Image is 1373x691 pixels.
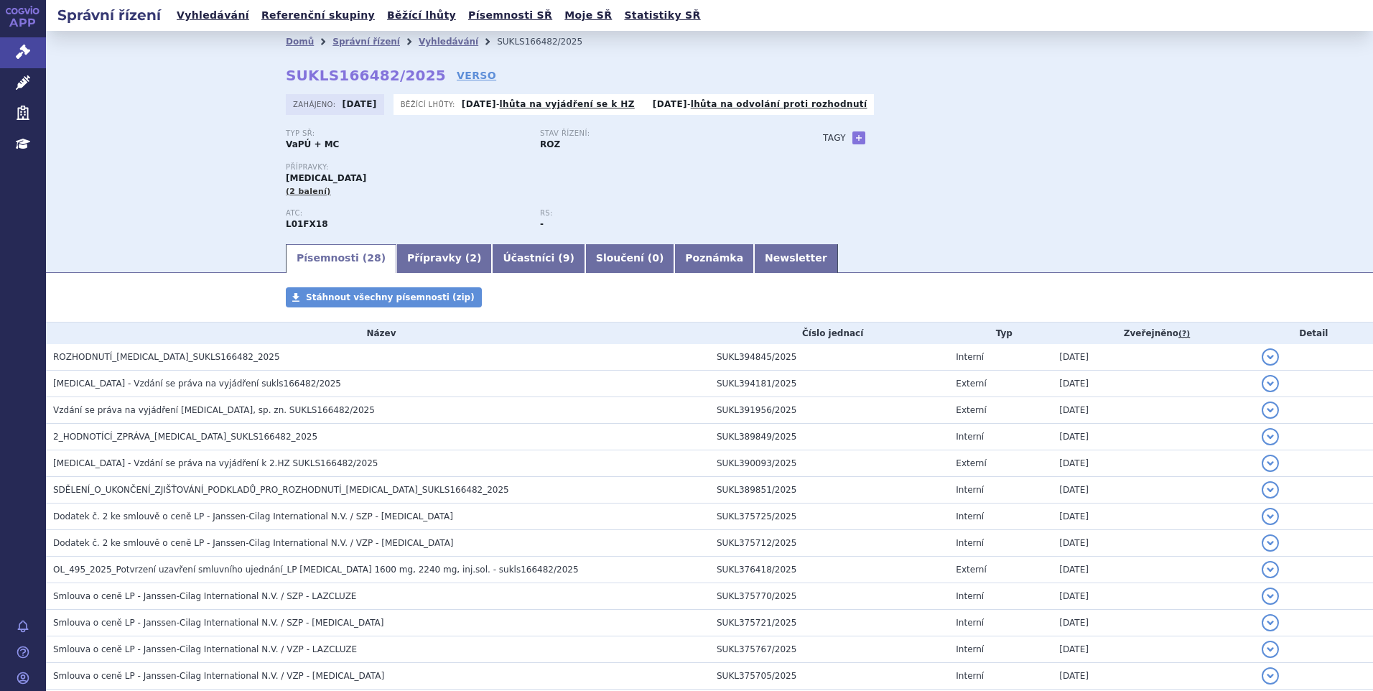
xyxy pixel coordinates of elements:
td: [DATE] [1052,504,1254,530]
a: lhůta na vyjádření se k HZ [500,99,635,109]
button: detail [1262,348,1279,366]
td: [DATE] [1052,663,1254,690]
p: RS: [540,209,780,218]
span: Vzdání se práva na vyjádření RYBREVANT, sp. zn. SUKLS166482/2025 [53,405,375,415]
td: SUKL394845/2025 [709,344,949,371]
strong: ROZ [540,139,560,149]
a: Newsletter [754,244,838,273]
td: SUKL390093/2025 [709,450,949,477]
span: 2 [470,252,477,264]
span: (2 balení) [286,187,331,196]
span: 2_HODNOTÍCÍ_ZPRÁVA_RYBREVANT_SUKLS166482_2025 [53,432,317,442]
span: RYBREVANT - Vzdání se práva na vyjádření k 2.HZ SUKLS166482/2025 [53,458,378,468]
span: 0 [652,252,659,264]
span: Interní [956,432,984,442]
span: Interní [956,618,984,628]
td: SUKL376418/2025 [709,557,949,583]
span: 28 [367,252,381,264]
a: Správní řízení [332,37,400,47]
td: SUKL375712/2025 [709,530,949,557]
a: Statistiky SŘ [620,6,704,25]
td: SUKL389851/2025 [709,477,949,504]
h3: Tagy [823,129,846,147]
button: detail [1262,375,1279,392]
td: SUKL375770/2025 [709,583,949,610]
strong: [DATE] [653,99,687,109]
button: detail [1262,561,1279,578]
a: + [852,131,865,144]
span: 9 [563,252,570,264]
span: Smlouva o ceně LP - Janssen-Cilag International N.V. / SZP - RYBREVANT [53,618,383,628]
p: Stav řízení: [540,129,780,138]
th: Detail [1255,323,1373,344]
a: Písemnosti SŘ [464,6,557,25]
a: Referenční skupiny [257,6,379,25]
span: RYBREVANT - Vzdání se práva na vyjádření sukls166482/2025 [53,379,341,389]
span: Externí [956,379,986,389]
span: Interní [956,485,984,495]
span: Zahájeno: [293,98,338,110]
strong: [DATE] [462,99,496,109]
th: Název [46,323,709,344]
button: detail [1262,641,1279,658]
span: Běžící lhůty: [401,98,458,110]
span: Smlouva o ceně LP - Janssen-Cilag International N.V. / SZP - LAZCLUZE [53,591,356,601]
span: Dodatek č. 2 ke smlouvě o ceně LP - Janssen-Cilag International N.V. / SZP - RYBREVANT [53,511,453,521]
a: VERSO [457,68,496,83]
button: detail [1262,402,1279,419]
a: Domů [286,37,314,47]
td: [DATE] [1052,397,1254,424]
strong: SUKLS166482/2025 [286,67,446,84]
td: [DATE] [1052,610,1254,636]
a: Sloučení (0) [585,244,674,273]
span: Interní [956,511,984,521]
th: Číslo jednací [709,323,949,344]
td: SUKL375725/2025 [709,504,949,530]
th: Typ [949,323,1052,344]
a: Přípravky (2) [396,244,492,273]
span: ROZHODNUTÍ_RYBREVANT_SUKLS166482_2025 [53,352,280,362]
button: detail [1262,428,1279,445]
a: Poznámka [674,244,754,273]
td: [DATE] [1052,344,1254,371]
p: Přípravky: [286,163,794,172]
a: lhůta na odvolání proti rozhodnutí [691,99,867,109]
p: ATC: [286,209,526,218]
td: [DATE] [1052,450,1254,477]
span: Externí [956,458,986,468]
a: Stáhnout všechny písemnosti (zip) [286,287,482,307]
strong: VaPÚ + MC [286,139,339,149]
a: Běžící lhůty [383,6,460,25]
span: Dodatek č. 2 ke smlouvě o ceně LP - Janssen-Cilag International N.V. / VZP - RYBREVANT [53,538,454,548]
span: Interní [956,538,984,548]
h2: Správní řízení [46,5,172,25]
span: Interní [956,644,984,654]
span: Interní [956,352,984,362]
th: Zveřejněno [1052,323,1254,344]
span: Interní [956,591,984,601]
td: [DATE] [1052,583,1254,610]
p: - [653,98,867,110]
td: SUKL389849/2025 [709,424,949,450]
td: [DATE] [1052,424,1254,450]
span: Externí [956,405,986,415]
a: Účastníci (9) [492,244,585,273]
td: [DATE] [1052,477,1254,504]
button: detail [1262,667,1279,685]
span: Stáhnout všechny písemnosti (zip) [306,292,475,302]
span: Smlouva o ceně LP - Janssen-Cilag International N.V. / VZP - LAZCLUZE [53,644,357,654]
button: detail [1262,455,1279,472]
a: Písemnosti (28) [286,244,396,273]
td: [DATE] [1052,530,1254,557]
td: SUKL391956/2025 [709,397,949,424]
td: [DATE] [1052,557,1254,583]
button: detail [1262,588,1279,605]
span: Smlouva o ceně LP - Janssen-Cilag International N.V. / VZP - RYBREVANT [53,671,384,681]
strong: AMIVANTAMAB [286,219,328,229]
td: SUKL394181/2025 [709,371,949,397]
td: SUKL375705/2025 [709,663,949,690]
p: Typ SŘ: [286,129,526,138]
a: Moje SŘ [560,6,616,25]
button: detail [1262,481,1279,498]
td: SUKL375767/2025 [709,636,949,663]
